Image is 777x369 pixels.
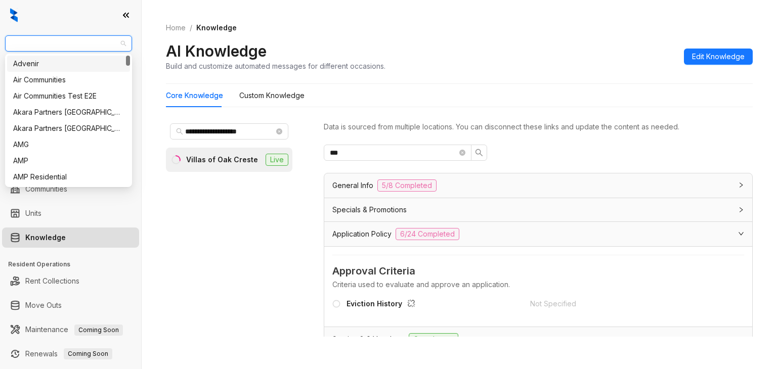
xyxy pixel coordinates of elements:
div: AMG [13,139,124,150]
li: Collections [2,135,139,156]
a: Units [25,203,41,223]
img: logo [10,8,18,22]
span: collapsed [738,182,744,188]
div: Build and customize automated messages for different occasions. [166,61,385,71]
span: 6/24 Completed [396,228,459,240]
span: search [475,149,483,157]
span: Coming Soon [64,348,112,359]
div: AMP Residential [13,171,124,182]
div: General Info5/8 Completed [324,173,752,198]
span: Complete [409,333,458,345]
div: Villas of Oak Creste [186,154,258,165]
span: Section 8 & Vouchers [332,334,405,345]
span: Approval Criteria [332,263,744,279]
div: Air Communities [7,72,130,88]
span: Specials & Promotions [332,204,407,215]
span: Edit Knowledge [692,51,745,62]
h2: AI Knowledge [166,41,267,61]
div: AMP Residential [7,169,130,185]
li: Maintenance [2,319,139,340]
span: Live [266,154,288,166]
div: AMP [13,155,124,166]
div: Not Specified [530,298,716,309]
h3: Resident Operations [8,260,141,269]
span: expanded [738,230,744,237]
a: Home [164,22,188,33]
div: Criteria used to evaluate and approve an application. [332,279,744,290]
div: Akara Partners [GEOGRAPHIC_DATA] [13,123,124,134]
div: Custom Knowledge [239,90,305,101]
div: Core Knowledge [166,90,223,101]
div: Akara Partners [GEOGRAPHIC_DATA] [13,107,124,118]
span: close-circle [459,150,465,156]
li: / [190,22,192,33]
div: Air Communities Test E2E [7,88,130,104]
span: Knowledge [196,23,237,32]
div: Application Policy6/24 Completed [324,222,752,246]
li: Renewals [2,344,139,364]
a: Rent Collections [25,271,79,291]
span: General Info [332,180,373,191]
div: Akara Partners Phoenix [7,120,130,136]
div: Advenir [13,58,124,69]
span: close-circle [276,128,282,134]
span: 5/8 Completed [377,179,437,192]
div: Air Communities [13,74,124,85]
div: AMG [7,136,130,153]
div: Section 8 & VouchersComplete [324,327,752,351]
span: expanded [738,336,744,342]
li: Rent Collections [2,271,139,291]
li: Leasing [2,111,139,131]
span: Coming Soon [74,325,123,336]
div: Eviction History [347,298,419,311]
li: Leads [2,68,139,88]
div: Advenir [7,56,130,72]
span: collapsed [738,207,744,213]
li: Move Outs [2,295,139,315]
div: Akara Partners Nashville [7,104,130,120]
span: Application Policy [332,228,392,240]
span: search [176,128,183,135]
div: AMP [7,153,130,169]
a: Move Outs [25,295,62,315]
div: Specials & Promotions [324,198,752,221]
button: Edit Knowledge [684,49,753,65]
li: Units [2,203,139,223]
div: Air Communities Test E2E [13,90,124,102]
a: Communities [25,179,67,199]
div: Data is sourced from multiple locations. You can disconnect these links and update the content as... [324,121,753,132]
span: United Apartment Group [11,36,126,51]
li: Knowledge [2,227,139,248]
li: Communities [2,179,139,199]
a: Knowledge [25,227,66,248]
a: RenewalsComing Soon [25,344,112,364]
